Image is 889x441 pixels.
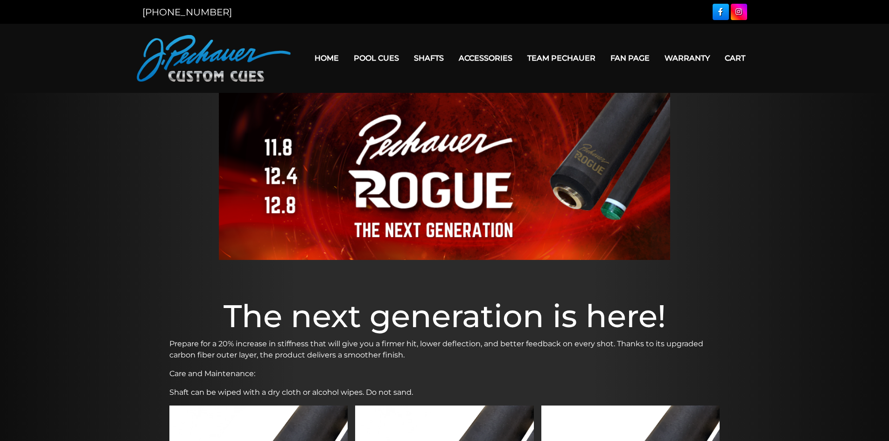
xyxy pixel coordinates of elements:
p: Care and Maintenance: [169,368,720,379]
a: Home [307,46,346,70]
a: Warranty [657,46,717,70]
p: Shaft can be wiped with a dry cloth or alcohol wipes. Do not sand. [169,387,720,398]
a: Shafts [406,46,451,70]
a: Fan Page [603,46,657,70]
a: Cart [717,46,753,70]
a: [PHONE_NUMBER] [142,7,232,18]
p: Prepare for a 20% increase in stiffness that will give you a firmer hit, lower deflection, and be... [169,338,720,361]
img: Pechauer Custom Cues [137,35,291,82]
a: Accessories [451,46,520,70]
a: Pool Cues [346,46,406,70]
h1: The next generation is here! [169,297,720,335]
a: Team Pechauer [520,46,603,70]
